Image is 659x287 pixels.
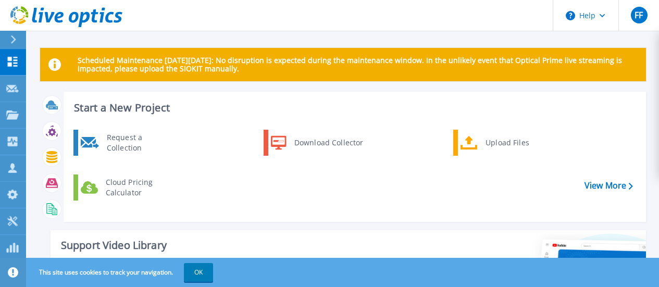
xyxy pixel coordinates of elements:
[635,11,643,19] span: FF
[61,239,370,252] div: Support Video Library
[74,102,632,114] h3: Start a New Project
[480,132,557,153] div: Upload Files
[585,181,633,191] a: View More
[61,256,370,277] div: Find tutorials, instructional guides and other support videos to help you make the most of your L...
[264,130,370,156] a: Download Collector
[29,263,213,282] span: This site uses cookies to track your navigation.
[73,174,180,201] a: Cloud Pricing Calculator
[101,177,178,198] div: Cloud Pricing Calculator
[78,56,638,73] p: Scheduled Maintenance [DATE][DATE]: No disruption is expected during the maintenance window. In t...
[289,132,368,153] div: Download Collector
[453,130,560,156] a: Upload Files
[73,130,180,156] a: Request a Collection
[184,263,213,282] button: OK
[102,132,178,153] div: Request a Collection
